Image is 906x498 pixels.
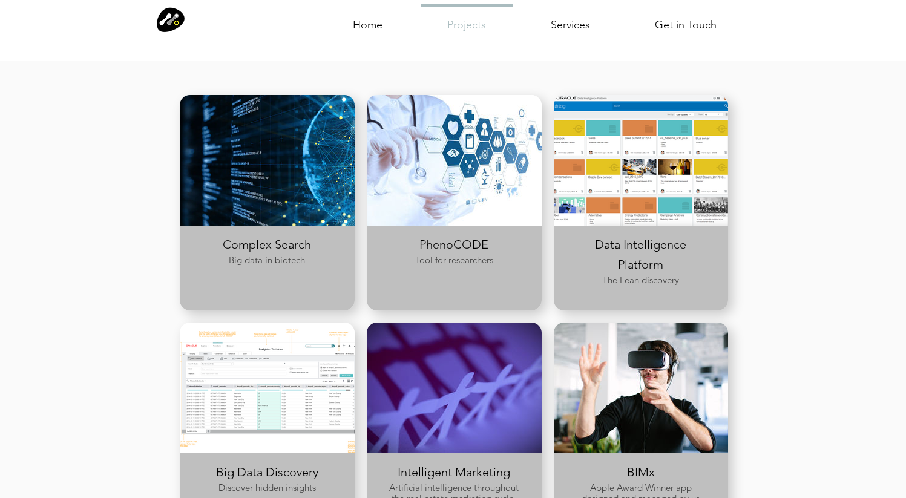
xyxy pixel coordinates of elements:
p: Home [348,5,387,45]
span: Big data in biotech [229,254,305,266]
a: Services [519,4,623,34]
img: Life Sciences [180,95,355,226]
span: Data Intelligence Platform [595,237,686,272]
nav: Site [320,4,749,34]
img: Modular Logo icon only.png [157,6,185,33]
a: Get in Touch [623,4,749,34]
a: Home [320,4,415,34]
p: Services [546,5,595,45]
span: Complex Search [223,237,311,252]
span: Big Data Discovery [216,465,318,479]
span: The Lean discovery [602,274,679,286]
img: AI, Big Data [180,323,355,453]
img: AI, Big Data [367,323,542,453]
span: BIMx [627,465,655,479]
img: Mobile, 3D [554,323,728,453]
p: Projects [442,7,491,45]
span: Intelligent Marketing [398,465,510,479]
span: Discover hidden insights [218,482,316,493]
span: Tool for researchers [415,254,493,266]
img: Big Data, AI [554,95,728,226]
p: Get in Touch [650,5,721,45]
span: PhenoCODE [419,237,488,252]
a: Projects [415,4,519,34]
